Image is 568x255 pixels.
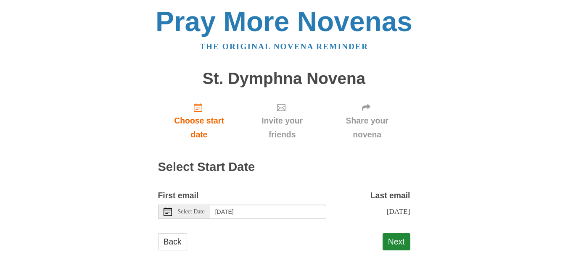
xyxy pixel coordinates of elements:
[248,114,315,142] span: Invite your friends
[333,114,402,142] span: Share your novena
[158,233,187,250] a: Back
[383,233,410,250] button: Next
[166,114,232,142] span: Choose start date
[156,6,412,37] a: Pray More Novenas
[324,96,410,146] a: Share your novena
[200,42,368,51] a: The original novena reminder
[240,96,324,146] a: Invite your friends
[158,70,410,88] h1: St. Dymphna Novena
[158,189,199,202] label: First email
[158,96,240,146] a: Choose start date
[370,189,410,202] label: Last email
[386,207,410,216] span: [DATE]
[158,160,410,174] h2: Select Start Date
[178,209,205,215] span: Select Date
